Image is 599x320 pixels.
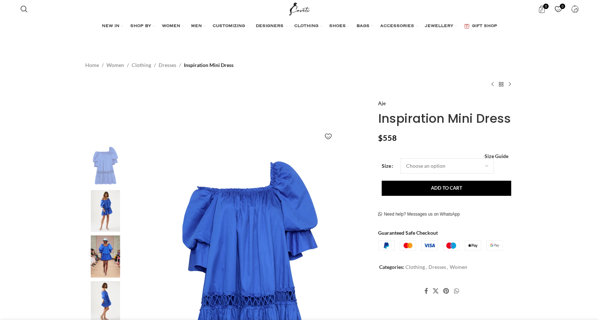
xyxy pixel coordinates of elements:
div: Main navigation [17,19,582,33]
a: Women [106,61,124,69]
span: , [426,263,427,271]
label: Size [382,162,393,170]
a: Next product [505,80,514,89]
span: Inspiration Mini Dress [184,61,233,69]
a: Dresses [428,264,446,270]
a: Aje [378,99,386,107]
span: ACCESSORIES [380,23,414,29]
span: , [447,263,448,271]
a: Site logo [287,5,312,12]
a: 0 [551,2,566,16]
img: aje dresses [83,235,127,278]
a: Search [17,2,31,16]
span: DESIGNERS [256,23,283,29]
a: Home [85,61,99,69]
a: Clothing [405,264,425,270]
a: SHOP BY [130,19,155,33]
span: SHOP BY [130,23,151,29]
a: Facebook social link [422,286,430,297]
span: WOMEN [162,23,180,29]
a: Previous product [488,80,497,89]
span: GIFT SHOP [472,23,497,29]
a: ACCESSORIES [380,19,418,33]
a: GIFT SHOP [464,19,497,33]
a: MEN [191,19,205,33]
a: X social link [431,286,441,297]
strong: Guaranteed Safe Checkout [378,230,438,236]
div: My Wishlist [551,2,566,16]
span: NEW IN [102,23,119,29]
a: Need help? Messages us on WhatsApp [378,212,460,217]
img: guaranteed-safe-checkout-bordered.j [378,240,503,251]
a: Dresses [159,61,176,69]
a: CUSTOMIZING [213,19,249,33]
span: $ [378,133,383,143]
span: 0 [560,4,565,9]
a: Clothing [132,61,151,69]
a: DESIGNERS [256,19,287,33]
span: CUSTOMIZING [213,23,245,29]
h1: Inspiration Mini Dress [378,111,514,126]
a: BAGS [357,19,373,33]
a: Women [450,264,467,270]
a: 0 [534,2,549,16]
span: SHOES [329,23,346,29]
span: 0 [543,4,549,9]
img: GiftBag [464,24,469,28]
span: CLOTHING [294,23,318,29]
span: JEWELLERY [425,23,453,29]
a: CLOTHING [294,19,322,33]
a: JEWELLERY [425,19,457,33]
span: MEN [191,23,202,29]
button: Add to cart [382,181,511,196]
a: WOMEN [162,19,184,33]
a: Pinterest social link [441,286,451,297]
a: WhatsApp social link [451,286,461,297]
img: aje dress [83,190,127,232]
span: Categories: [379,264,404,270]
a: NEW IN [102,19,123,33]
a: SHOES [329,19,349,33]
img: Aje Blue dress [83,144,127,186]
nav: Breadcrumb [85,61,233,69]
span: BAGS [357,23,369,29]
bdi: 558 [378,133,397,143]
